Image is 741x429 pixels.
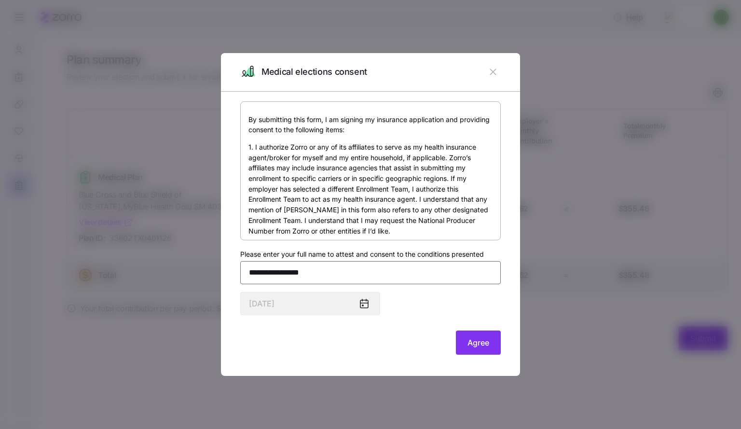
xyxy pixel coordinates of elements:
span: Agree [467,337,489,348]
p: By submitting this form, I am signing my insurance application and providing consent to the follo... [248,114,493,135]
p: 1. I authorize Zorro or any of its affiliates to serve as my health insurance agent/broker for my... [248,142,493,236]
label: Please enter your full name to attest and consent to the conditions presented [240,249,484,260]
span: Medical elections consent [261,65,367,79]
button: Agree [456,331,501,355]
input: MM/DD/YYYY [240,292,380,315]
